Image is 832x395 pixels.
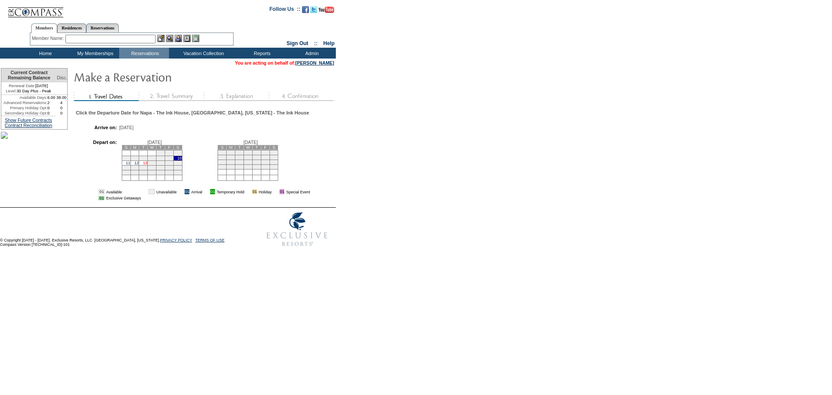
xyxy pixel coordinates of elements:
[286,48,336,59] td: Admin
[310,6,317,13] img: Follow us on Twitter
[122,170,130,175] td: 25
[286,40,308,46] a: Sign Out
[296,60,334,65] a: [PERSON_NAME]
[244,140,258,145] span: [DATE]
[173,160,182,165] td: 17
[119,125,134,130] span: [DATE]
[1,69,55,82] td: Current Contract Remaining Balance
[235,164,244,169] td: 24
[165,150,173,156] td: 2
[235,155,244,160] td: 10
[47,105,55,111] td: 0
[244,150,253,155] td: 4
[252,145,261,150] td: T
[261,145,270,150] td: F
[218,155,227,160] td: 8
[270,145,278,150] td: S
[165,160,173,165] td: 16
[106,196,141,200] td: Exclusive Getaways
[169,48,236,59] td: Vacation Collection
[183,35,191,42] img: Reservations
[106,189,141,194] td: Available
[148,156,156,160] td: 7
[270,5,300,16] td: Follow Us ::
[148,165,156,170] td: 21
[1,132,8,139] img: Shot-16-047.jpg
[119,48,169,59] td: Reservations
[173,170,182,175] td: 31
[143,161,147,165] a: 13
[47,100,55,105] td: 2
[165,156,173,160] td: 9
[195,238,225,242] a: TERMS OF USE
[218,164,227,169] td: 22
[235,60,334,65] span: You are acting on behalf of:
[217,189,244,194] td: Temporary Hold
[236,48,286,59] td: Reports
[318,7,334,13] img: Subscribe to our YouTube Channel
[5,123,52,128] a: Contract Reconciliation
[122,165,130,170] td: 18
[80,140,117,183] td: Depart on:
[156,156,165,160] td: 8
[279,189,284,194] td: 01
[143,189,147,194] img: i.gif
[1,95,47,100] td: Available Days:
[314,40,318,46] span: ::
[156,170,165,175] td: 29
[258,208,336,251] img: Exclusive Resorts
[74,92,139,101] img: step1_state2.gif
[244,160,253,164] td: 18
[1,82,55,88] td: [DATE]
[270,160,278,164] td: 21
[269,92,334,101] img: step4_state1.gif
[175,35,182,42] img: Impersonate
[227,160,235,164] td: 16
[261,164,270,169] td: 27
[139,170,148,175] td: 27
[156,165,165,170] td: 22
[204,189,208,194] img: i.gif
[185,189,189,194] td: 01
[156,160,165,165] td: 15
[130,145,139,150] td: M
[130,170,139,175] td: 26
[160,238,192,242] a: PRIVACY POLICY
[19,48,69,59] td: Home
[227,164,235,169] td: 23
[252,189,257,194] td: 01
[252,164,261,169] td: 26
[1,105,47,111] td: Primary Holiday Opt:
[74,68,247,85] img: Make Reservation
[235,145,244,150] td: T
[98,196,104,200] td: 01
[166,35,173,42] img: View
[302,6,309,13] img: Become our fan on Facebook
[80,125,117,130] td: Arrive on:
[126,161,130,165] a: 11
[210,189,215,194] td: 01
[252,160,261,164] td: 19
[55,111,67,116] td: 0
[227,150,235,155] td: 2
[259,189,272,194] td: Holiday
[1,111,47,116] td: Secondary Holiday Opt:
[165,170,173,175] td: 30
[148,170,156,175] td: 28
[246,189,250,194] img: i.gif
[57,75,67,80] span: Disc.
[323,40,335,46] a: Help
[286,189,310,194] td: Special Event
[1,100,47,105] td: Advanced Reservations:
[302,9,309,14] a: Become our fan on Facebook
[192,35,199,42] img: b_calculator.gif
[261,160,270,164] td: 20
[148,145,156,150] td: W
[32,35,65,42] div: Member Name:
[261,150,270,155] td: 6
[252,150,261,155] td: 5
[191,189,202,194] td: Arrival
[244,145,253,150] td: W
[227,145,235,150] td: M
[173,156,182,160] td: 10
